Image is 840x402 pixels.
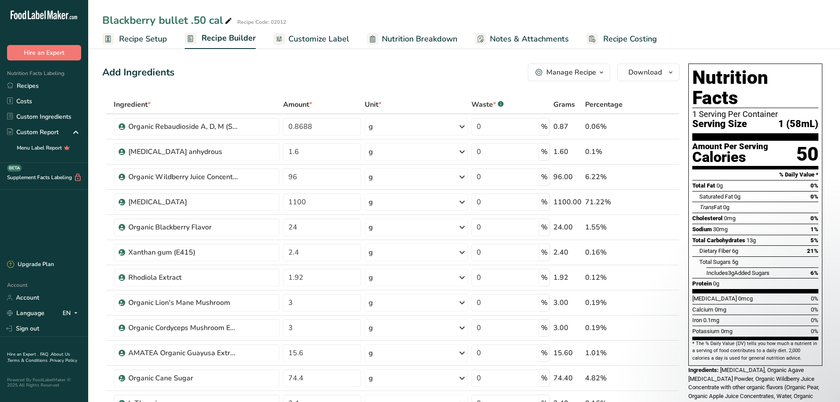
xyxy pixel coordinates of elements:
span: 21% [807,248,818,254]
a: Language [7,305,45,321]
span: 0% [811,295,818,302]
div: AMATEA Organic Guayusa Extract [128,348,239,358]
a: Recipe Builder [185,28,256,49]
span: 0% [811,306,818,313]
div: g [369,323,373,333]
span: 0% [810,182,818,189]
span: 0mg [721,328,732,334]
div: 0.87 [553,121,582,132]
span: Notes & Attachments [490,33,569,45]
a: Terms & Conditions . [7,357,50,364]
div: 0.19% [585,323,638,333]
div: g [369,272,373,283]
span: Fat [699,204,722,210]
div: 1 Serving Per Container [692,110,818,119]
span: 5g [732,259,738,265]
a: FAQ . [40,351,51,357]
div: 24.00 [553,222,582,233]
span: Amount [283,99,312,110]
div: g [369,222,373,233]
div: g [369,147,373,157]
span: Iron [692,317,702,323]
div: 15.60 [553,348,582,358]
span: Recipe Costing [603,33,657,45]
span: Serving Size [692,119,747,130]
i: Trans [699,204,714,210]
span: Sodium [692,226,712,233]
div: Organic Cordyceps Mushroom Extract [128,323,239,333]
span: [MEDICAL_DATA] [692,295,737,302]
div: g [369,348,373,358]
span: 0mcg [738,295,753,302]
div: 6.22% [585,172,638,182]
span: Customize Label [288,33,349,45]
span: Unit [365,99,381,110]
div: Organic Rebaudioside A, D, M (Stevia Leaf Extract) [128,121,239,132]
span: 0.1mg [703,317,719,323]
span: Total Carbohydrates [692,237,745,244]
section: % Daily Value * [692,169,818,180]
span: 5% [810,237,818,244]
span: Ingredient [114,99,151,110]
span: 0mg [715,306,726,313]
a: Hire an Expert . [7,351,38,357]
div: 0.19% [585,297,638,308]
span: Potassium [692,328,720,334]
div: g [369,373,373,383]
div: Manage Recipe [546,67,596,78]
div: 4.82% [585,373,638,383]
div: 74.40 [553,373,582,383]
span: 0% [811,328,818,334]
span: 0mg [724,215,735,222]
div: Xanthan gum (E415) [128,247,239,258]
span: 30mg [713,226,728,233]
span: 0% [810,215,818,222]
span: 1 (58mL) [778,119,818,130]
span: Saturated Fat [699,193,733,200]
div: 0.06% [585,121,638,132]
a: Privacy Policy [50,357,77,364]
button: Download [617,64,679,81]
div: g [369,172,373,182]
span: Calcium [692,306,713,313]
a: Recipe Setup [102,29,167,49]
span: 0g [717,182,723,189]
span: Protein [692,280,712,287]
div: Custom Report [7,128,59,137]
div: Powered By FoodLabelMaker © 2025 All Rights Reserved [7,377,81,388]
span: Recipe Builder [202,32,256,44]
div: Organic Blackberry Flavor [128,222,239,233]
div: 1100.00 [553,197,582,207]
div: g [369,121,373,132]
div: Organic Wildberry Juice Concentrate WOOF [128,172,239,182]
button: Hire an Expert [7,45,81,60]
a: About Us . [7,351,70,364]
h1: Nutrition Facts [692,68,818,108]
span: Dietary Fiber [699,248,731,254]
span: 0% [810,193,818,200]
span: 13g [747,237,756,244]
div: 1.55% [585,222,638,233]
div: [MEDICAL_DATA] [128,197,239,207]
div: 71.22% [585,197,638,207]
span: 0g [723,204,729,210]
div: Waste [471,99,504,110]
div: g [369,197,373,207]
div: 0.12% [585,272,638,283]
a: Notes & Attachments [475,29,569,49]
a: Nutrition Breakdown [367,29,457,49]
div: 96.00 [553,172,582,182]
span: 6% [810,270,818,276]
span: Ingredients: [688,367,719,373]
span: 0% [811,317,818,323]
div: EN [63,308,81,319]
div: Calories [692,151,768,164]
span: Download [628,67,662,78]
span: 3g [728,270,734,276]
div: BETA [7,165,22,172]
div: 1.92 [553,272,582,283]
span: Grams [553,99,575,110]
span: 0g [734,193,740,200]
div: Organic Cane Sugar [128,373,239,383]
div: Upgrade Plan [7,260,54,269]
